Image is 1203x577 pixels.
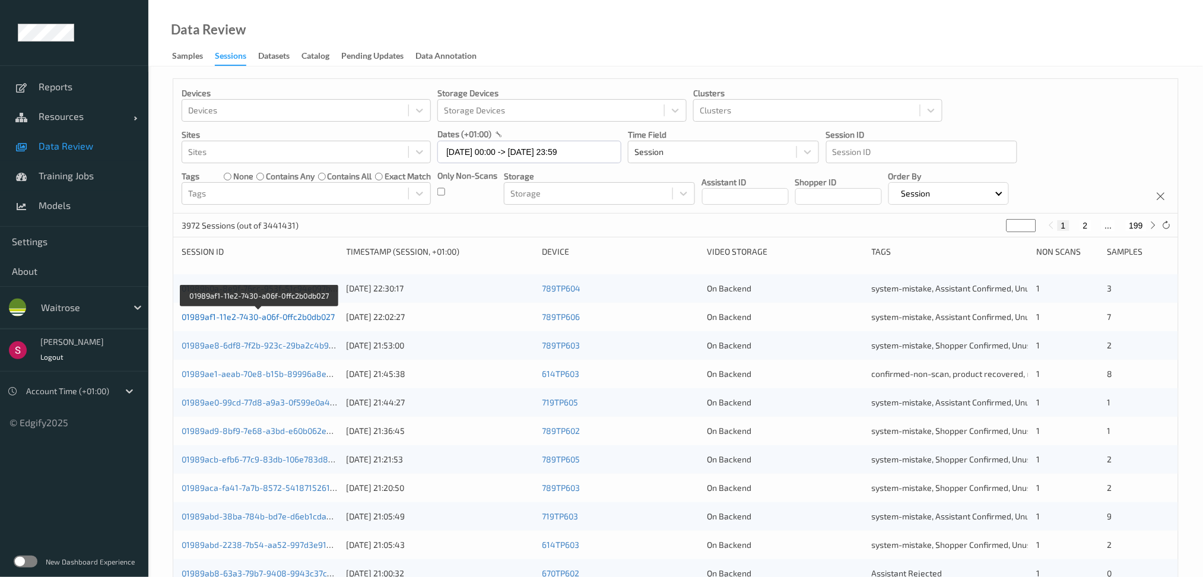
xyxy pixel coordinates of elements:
[693,87,942,99] p: Clusters
[415,50,477,65] div: Data Annotation
[347,425,534,437] div: [DATE] 21:36:45
[707,454,864,465] div: On Backend
[172,50,203,65] div: Samples
[1107,483,1112,493] span: 2
[1107,246,1170,258] div: Samples
[542,246,699,258] div: Device
[385,170,431,182] label: exact match
[258,48,301,65] a: Datasets
[1036,540,1040,550] span: 1
[707,246,864,258] div: Video Storage
[347,454,534,465] div: [DATE] 21:21:53
[795,176,882,188] p: Shopper ID
[1036,397,1040,407] span: 1
[347,539,534,551] div: [DATE] 21:05:43
[1058,220,1069,231] button: 1
[1080,220,1091,231] button: 2
[415,48,488,65] a: Data Annotation
[347,340,534,351] div: [DATE] 21:53:00
[1036,340,1040,350] span: 1
[182,369,347,379] a: 01989ae1-aeab-70e8-b15b-89996a8e3464
[182,87,431,99] p: Devices
[1107,340,1112,350] span: 2
[182,511,345,521] a: 01989abd-38ba-784b-bd7e-d6eb1cdae62c
[347,283,534,294] div: [DATE] 22:30:17
[301,50,329,65] div: Catalog
[182,454,342,464] a: 01989acb-efb6-77c9-83db-106e783d850c
[437,128,491,140] p: dates (+01:00)
[328,170,372,182] label: contains all
[1126,220,1147,231] button: 199
[1107,511,1112,521] span: 9
[504,170,695,182] p: Storage
[258,50,290,65] div: Datasets
[182,340,341,350] a: 01989ae8-6df8-7f2b-923c-29ba2c4b9bf2
[1036,246,1099,258] div: Non Scans
[1107,426,1111,436] span: 1
[347,511,534,522] div: [DATE] 21:05:49
[872,483,1142,493] span: system-mistake, Shopper Confirmed, Unusual-Activity, Picklist item alert
[215,48,258,66] a: Sessions
[1102,220,1116,231] button: ...
[1107,283,1112,293] span: 3
[182,246,338,258] div: Session ID
[182,540,345,550] a: 01989abd-2238-7b54-aa52-997d3e919a50
[872,540,1074,550] span: system-mistake, Shopper Confirmed, Unusual-Activity
[1036,426,1040,436] span: 1
[341,50,404,65] div: Pending Updates
[542,540,580,550] a: 614TP603
[347,397,534,408] div: [DATE] 21:44:27
[872,312,1077,322] span: system-mistake, Assistant Confirmed, Unusual-Activity
[266,170,315,182] label: contains any
[437,87,687,99] p: Storage Devices
[233,170,253,182] label: none
[542,312,580,322] a: 789TP606
[1107,397,1111,407] span: 1
[707,368,864,380] div: On Backend
[172,48,215,65] a: Samples
[347,246,534,258] div: Timestamp (Session, +01:00)
[347,482,534,494] div: [DATE] 21:20:50
[542,511,579,521] a: 719TP603
[542,283,581,293] a: 789TP604
[707,283,864,294] div: On Backend
[826,129,1017,141] p: Session ID
[707,539,864,551] div: On Backend
[707,397,864,408] div: On Backend
[347,368,534,380] div: [DATE] 21:45:38
[542,369,580,379] a: 614TP603
[872,454,1074,464] span: system-mistake, Shopper Confirmed, Unusual-Activity
[182,170,199,182] p: Tags
[1036,369,1040,379] span: 1
[1107,454,1112,464] span: 2
[437,170,497,182] p: Only Non-Scans
[182,397,344,407] a: 01989ae0-99cd-77d8-a9a3-0f599e0a4070
[182,129,431,141] p: Sites
[707,482,864,494] div: On Backend
[888,170,1009,182] p: Order By
[542,426,580,436] a: 789TP602
[182,426,344,436] a: 01989ad9-8bf9-7e68-a3bd-e60b062ea5fa
[182,220,299,232] p: 3972 Sessions (out of 3441431)
[182,283,339,293] a: 01989b0a-8e9f-76cc-953f-51c94e097ba7
[542,340,580,350] a: 789TP603
[1107,369,1113,379] span: 8
[707,511,864,522] div: On Backend
[707,340,864,351] div: On Backend
[707,425,864,437] div: On Backend
[301,48,341,65] a: Catalog
[1107,312,1112,322] span: 7
[1036,511,1040,521] span: 1
[182,483,339,493] a: 01989aca-fa41-7a7b-8572-5418715261d9
[542,483,580,493] a: 789TP603
[872,340,1074,350] span: system-mistake, Shopper Confirmed, Unusual-Activity
[542,397,579,407] a: 719TP605
[341,48,415,65] a: Pending Updates
[182,312,335,322] a: 01989af1-11e2-7430-a06f-0ffc2b0db027
[542,454,580,464] a: 789TP605
[215,50,246,66] div: Sessions
[872,397,1077,407] span: system-mistake, Assistant Confirmed, Unusual-Activity
[347,311,534,323] div: [DATE] 22:02:27
[1107,540,1112,550] span: 2
[897,188,935,199] p: Session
